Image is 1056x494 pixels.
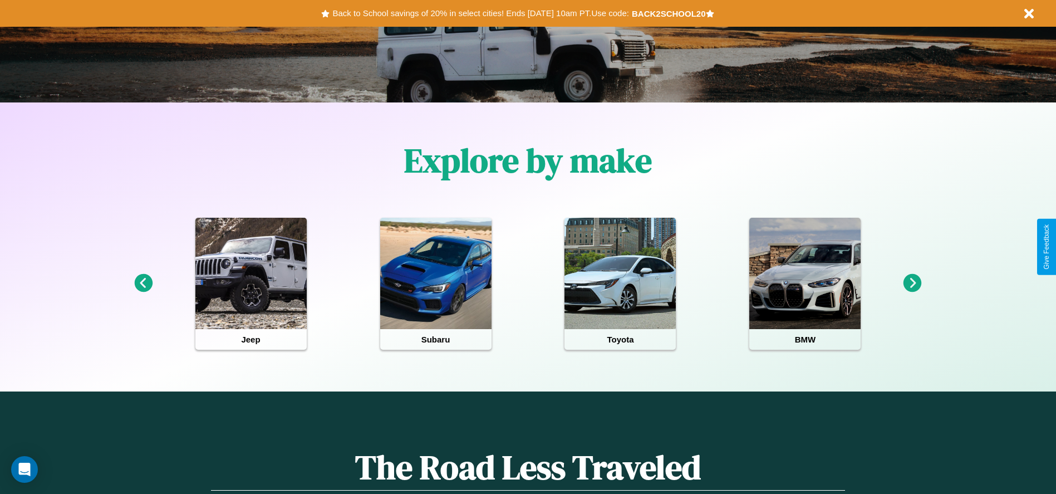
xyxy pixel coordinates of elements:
h1: Explore by make [404,138,652,183]
h4: Jeep [195,329,307,350]
b: BACK2SCHOOL20 [632,9,706,18]
div: Give Feedback [1043,224,1050,270]
h4: BMW [749,329,861,350]
h1: The Road Less Traveled [211,444,844,491]
div: Open Intercom Messenger [11,456,38,483]
button: Back to School savings of 20% in select cities! Ends [DATE] 10am PT.Use code: [330,6,631,21]
h4: Subaru [380,329,492,350]
h4: Toyota [564,329,676,350]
